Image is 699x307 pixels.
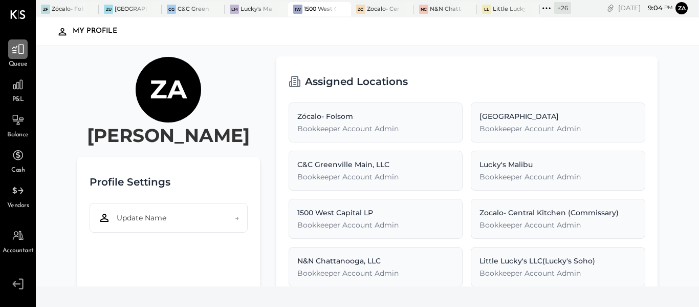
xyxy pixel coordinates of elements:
[1,146,35,175] a: Cash
[1,39,35,69] a: Queue
[3,247,34,256] span: Accountant
[90,169,170,195] h2: Profile Settings
[479,220,637,230] div: Bookkeeper Account Admin
[479,256,637,266] div: Little Lucky's LLC(Lucky's Soho)
[479,268,637,278] div: Bookkeeper Account Admin
[642,3,663,13] span: 9 : 04
[150,74,187,106] h1: Za
[479,159,637,170] div: Lucky's Malibu
[479,111,637,121] div: [GEOGRAPHIC_DATA]
[178,5,209,13] div: C&C Greenville Main, LLC
[87,122,250,148] h2: [PERSON_NAME]
[419,5,428,14] div: NC
[297,159,454,170] div: C&C Greenville Main, LLC
[1,226,35,256] a: Accountant
[297,268,454,278] div: Bookkeeper Account Admin
[618,3,673,13] div: [DATE]
[479,208,637,218] div: Zocalo- Central Kitchen (Commissary)
[241,5,272,13] div: Lucky's Malibu
[304,5,336,13] div: 1500 West Capital LP
[235,213,239,223] span: →
[7,131,29,140] span: Balance
[117,213,166,223] span: Update Name
[12,95,24,105] span: P&L
[7,201,29,211] span: Vendors
[675,2,688,14] button: Za
[605,3,616,13] div: copy link
[430,5,462,13] div: N&N Chattanooga, LLC
[230,5,239,14] div: LM
[73,23,127,39] div: My Profile
[305,69,408,94] h2: Assigned Locations
[297,124,454,134] div: Bookkeeper Account Admin
[167,5,176,14] div: CG
[293,5,302,14] div: 1W
[297,111,454,121] div: Zócalo- Folsom
[115,5,146,13] div: [GEOGRAPHIC_DATA]
[493,5,525,13] div: Little Lucky's LLC(Lucky's Soho)
[9,60,28,69] span: Queue
[90,203,248,233] button: Update Name→
[297,172,454,182] div: Bookkeeper Account Admin
[104,5,113,14] div: ZU
[52,5,83,13] div: Zócalo- Folsom
[297,256,454,266] div: N&N Chattanooga, LLC
[11,166,25,175] span: Cash
[479,172,637,182] div: Bookkeeper Account Admin
[41,5,50,14] div: ZF
[482,5,491,14] div: LL
[297,208,454,218] div: 1500 West Capital LP
[479,124,637,134] div: Bookkeeper Account Admin
[356,5,365,14] div: ZC
[367,5,399,13] div: Zocalo- Central Kitchen (Commissary)
[1,75,35,105] a: P&L
[664,4,673,11] span: pm
[1,110,35,140] a: Balance
[1,181,35,211] a: Vendors
[554,2,571,14] div: + 26
[297,220,454,230] div: Bookkeeper Account Admin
